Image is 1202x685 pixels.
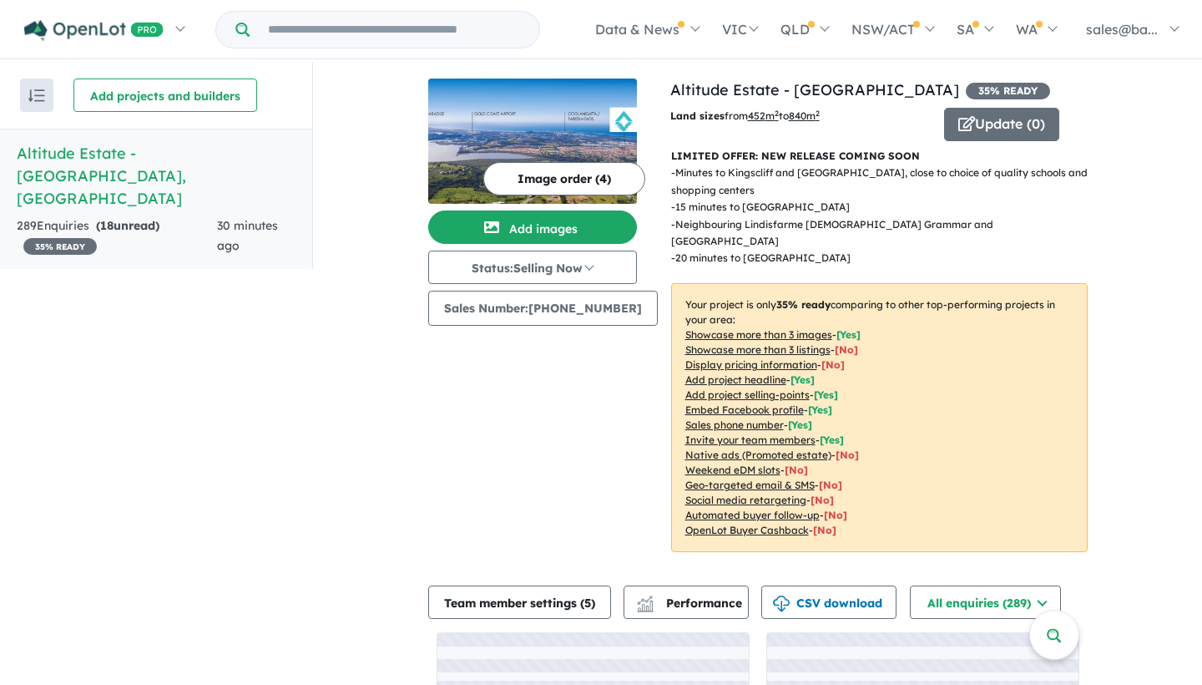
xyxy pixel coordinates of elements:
u: Add project headline [685,373,786,386]
span: to [779,109,820,122]
span: [No] [819,479,842,491]
button: Update (0) [944,108,1059,141]
button: Team member settings (5) [428,586,611,619]
sup: 2 [775,109,779,118]
b: Land sizes [670,109,725,122]
img: Openlot PRO Logo White [24,20,164,41]
span: [No] [836,449,859,461]
u: 452 m [748,109,779,122]
button: Image order (4) [483,162,645,195]
u: Showcase more than 3 images [685,328,832,341]
button: Add images [428,211,637,244]
strong: ( unread) [96,218,159,233]
u: Social media retargeting [685,494,806,506]
sup: 2 [816,109,820,118]
p: - Neighbouring Lindisfarme [DEMOGRAPHIC_DATA] Grammar and [GEOGRAPHIC_DATA] [671,216,1101,251]
u: Invite your team members [685,434,816,446]
span: 35 % READY [23,238,97,255]
button: CSV download [761,586,896,619]
u: Sales phone number [685,419,784,431]
img: bar-chart.svg [637,601,654,611]
span: 30 minutes ago [217,218,278,253]
span: [ Yes ] [808,403,832,416]
a: Altitude Estate - [GEOGRAPHIC_DATA] [670,80,959,99]
span: [No] [785,464,808,476]
span: [ No ] [835,343,858,356]
u: Add project selling-points [685,388,810,401]
button: Status:Selling Now [428,251,637,284]
span: [No] [811,494,834,506]
span: 18 [100,218,114,233]
u: Weekend eDM slots [685,464,780,476]
img: line-chart.svg [637,596,652,605]
p: Your project is only comparing to other top-performing projects in your area: - - - - - - - - - -... [671,283,1088,552]
span: 35 % READY [966,83,1050,99]
p: - 20 minutes to [GEOGRAPHIC_DATA] [671,250,1101,266]
p: from [670,108,932,124]
span: 5 [584,596,591,611]
u: Showcase more than 3 listings [685,343,831,356]
u: OpenLot Buyer Cashback [685,524,809,536]
span: [ Yes ] [820,434,844,446]
u: Automated buyer follow-up [685,509,820,521]
span: Performance [639,596,742,611]
input: Try estate name, suburb, builder or developer [253,12,536,48]
img: download icon [773,596,790,612]
h5: Altitude Estate - [GEOGRAPHIC_DATA] , [GEOGRAPHIC_DATA] [17,142,295,210]
button: Sales Number:[PHONE_NUMBER] [428,291,658,326]
u: 840 m [789,109,820,122]
button: Performance [624,586,749,619]
div: 289 Enquir ies [17,216,217,256]
span: [ No ] [821,358,845,371]
p: LIMITED OFFER: NEW RELEASE COMING SOON [671,148,1088,165]
p: - Minutes to Kingscliff and [GEOGRAPHIC_DATA], close to choice of quality schools and shopping ce... [671,165,1101,199]
span: [No] [824,509,847,521]
button: All enquiries (289) [910,586,1061,619]
span: [ Yes ] [790,373,815,386]
img: Altitude Estate - Terranora [428,79,637,204]
span: [ Yes ] [788,419,812,431]
u: Display pricing information [685,358,817,371]
b: 35 % ready [776,298,831,311]
span: [ Yes ] [836,328,861,341]
button: Add projects and builders [73,79,257,112]
u: Embed Facebook profile [685,403,804,416]
img: sort.svg [28,89,45,102]
span: [No] [813,524,836,536]
p: - 15 minutes to [GEOGRAPHIC_DATA] [671,199,1101,216]
span: [ Yes ] [814,388,838,401]
span: sales@ba... [1086,21,1158,38]
u: Geo-targeted email & SMS [685,479,815,491]
u: Native ads (Promoted estate) [685,449,831,461]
